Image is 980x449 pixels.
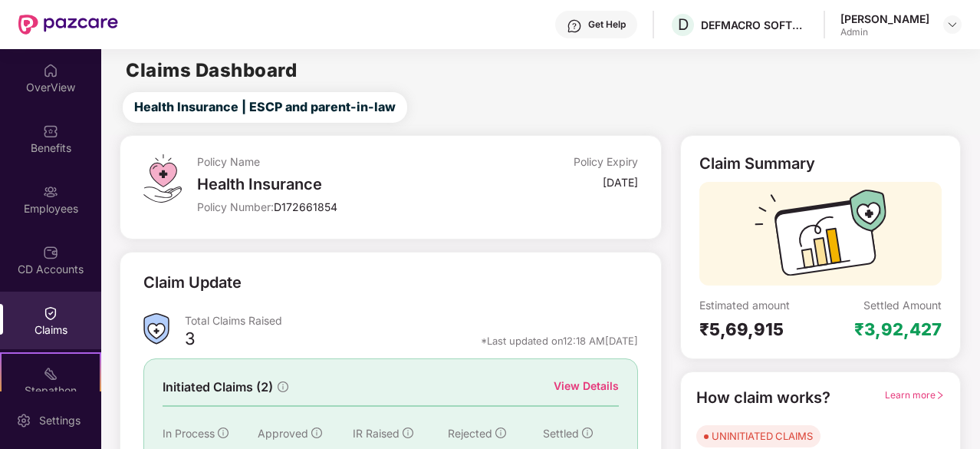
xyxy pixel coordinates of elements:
[699,319,821,340] div: ₹5,69,915
[699,154,815,173] div: Claim Summary
[699,298,821,312] div: Estimated amount
[258,427,308,440] span: Approved
[712,428,813,444] div: UNINITIATED CLAIMS
[481,334,638,348] div: *Last updated on 12:18 AM[DATE]
[567,18,582,34] img: svg+xml;base64,PHN2ZyBpZD0iSGVscC0zMngzMiIgeG1sbnM9Imh0dHA6Ly93d3cudzMub3JnLzIwMDAvc3ZnIiB3aWR0aD...
[495,428,506,438] span: info-circle
[143,271,242,295] div: Claim Update
[185,328,196,354] div: 3
[840,26,929,38] div: Admin
[134,97,396,117] span: Health Insurance | ESCP and parent-in-law
[353,427,400,440] span: IR Raised
[588,18,626,31] div: Get Help
[696,386,830,410] div: How claim works?
[197,154,492,169] div: Policy Name
[274,200,337,213] span: D172661854
[143,313,169,345] img: ClaimsSummaryIcon
[946,18,959,31] img: svg+xml;base64,PHN2ZyBpZD0iRHJvcGRvd24tMzJ4MzIiIHhtbG5zPSJodHRwOi8vd3d3LnczLm9yZy8yMDAwL3N2ZyIgd2...
[840,12,929,26] div: [PERSON_NAME]
[554,378,619,395] div: View Details
[43,305,58,321] img: svg+xml;base64,PHN2ZyBpZD0iQ2xhaW0iIHhtbG5zPSJodHRwOi8vd3d3LnczLm9yZy8yMDAwL3N2ZyIgd2lkdGg9IjIwIi...
[123,92,407,123] button: Health Insurance | ESCP and parent-in-law
[197,200,492,214] div: Policy Number:
[311,428,322,438] span: info-circle
[16,413,31,428] img: svg+xml;base64,PHN2ZyBpZD0iU2V0dGluZy0yMHgyMCIgeG1sbnM9Imh0dHA6Ly93d3cudzMub3JnLzIwMDAvc3ZnIiB3aW...
[197,175,492,193] div: Health Insurance
[582,428,593,438] span: info-circle
[18,15,118,35] img: New Pazcare Logo
[543,427,579,440] span: Settled
[185,313,638,328] div: Total Claims Raised
[885,389,945,401] span: Learn more
[218,428,229,438] span: info-circle
[403,428,413,438] span: info-circle
[755,190,886,286] img: svg+xml;base64,PHN2ZyB3aWR0aD0iMTcyIiBoZWlnaHQ9IjExMyIgdmlld0JveD0iMCAwIDE3MiAxMTMiIGZpbGw9Im5vbm...
[574,154,638,169] div: Policy Expiry
[2,383,100,398] div: Stepathon
[43,184,58,200] img: svg+xml;base64,PHN2ZyBpZD0iRW1wbG95ZWVzIiB4bWxucz0iaHR0cDovL3d3dy53My5vcmcvMjAwMC9zdmciIHdpZHRoPS...
[854,319,942,340] div: ₹3,92,427
[126,61,297,80] h2: Claims Dashboard
[43,124,58,139] img: svg+xml;base64,PHN2ZyBpZD0iQmVuZWZpdHMiIHhtbG5zPSJodHRwOi8vd3d3LnczLm9yZy8yMDAwL3N2ZyIgd2lkdGg9Ij...
[863,298,942,312] div: Settled Amount
[163,427,215,440] span: In Process
[278,381,288,392] span: info-circle
[701,18,808,32] div: DEFMACRO SOFTWARE PRIVATE LIMITED
[43,245,58,260] img: svg+xml;base64,PHN2ZyBpZD0iQ0RfQWNjb3VudHMiIGRhdGEtbmFtZT0iQ0QgQWNjb3VudHMiIHhtbG5zPSJodHRwOi8vd3...
[936,391,945,400] span: right
[448,427,492,440] span: Rejected
[143,154,181,203] img: svg+xml;base64,PHN2ZyB4bWxucz0iaHR0cDovL3d3dy53My5vcmcvMjAwMC9zdmciIHdpZHRoPSI0OS4zMiIgaGVpZ2h0PS...
[678,15,689,34] span: D
[43,63,58,78] img: svg+xml;base64,PHN2ZyBpZD0iSG9tZSIgeG1sbnM9Imh0dHA6Ly93d3cudzMub3JnLzIwMDAvc3ZnIiB3aWR0aD0iMjAiIG...
[35,413,85,428] div: Settings
[163,378,273,397] span: Initiated Claims (2)
[603,175,638,190] div: [DATE]
[43,366,58,381] img: svg+xml;base64,PHN2ZyB4bWxucz0iaHR0cDovL3d3dy53My5vcmcvMjAwMC9zdmciIHdpZHRoPSIyMSIgaGVpZ2h0PSIyMC...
